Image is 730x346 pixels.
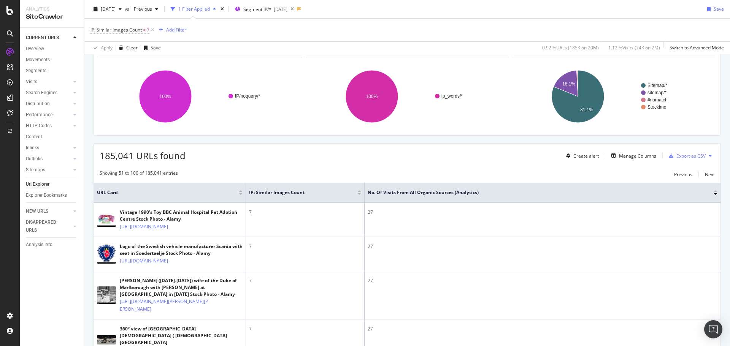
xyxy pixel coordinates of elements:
button: [DATE] [90,3,125,15]
svg: A chart. [306,63,507,130]
div: 27 [368,209,717,216]
div: Export as CSV [676,153,706,159]
text: IP/noquery/* [235,93,260,99]
text: 100% [366,94,378,99]
a: [URL][DOMAIN_NAME] [120,223,168,231]
div: Overview [26,45,44,53]
div: Clear [126,44,138,51]
img: main image [97,335,116,344]
div: Url Explorer [26,180,49,188]
span: No. of Visits from All Organic Sources (Analytics) [368,189,702,196]
button: Segment:IP/*[DATE] [232,3,287,15]
div: Next [705,171,715,178]
button: Apply [90,42,113,54]
div: Search Engines [26,89,57,97]
div: Save [151,44,161,51]
text: #nomatch [647,97,668,103]
text: Sitemap/* [647,83,667,88]
div: Explorer Bookmarks [26,191,67,199]
div: Open Intercom Messenger [704,320,722,338]
svg: A chart. [512,63,713,130]
div: 7 [249,325,361,332]
a: [URL][DOMAIN_NAME][PERSON_NAME][PERSON_NAME] [120,298,209,313]
button: Switch to Advanced Mode [667,42,724,54]
img: main image [97,244,116,264]
div: Create alert [573,153,599,159]
div: SiteCrawler [26,13,78,21]
div: 1.12 % Visits ( 24K on 2M ) [608,44,660,51]
button: Save [141,42,161,54]
a: Outlinks [26,155,71,163]
button: Export as CSV [666,150,706,162]
button: Add Filter [156,25,186,35]
button: Create alert [563,150,599,162]
button: Save [704,3,724,15]
div: Segments [26,67,46,75]
span: = [143,27,146,33]
a: Performance [26,111,71,119]
button: Next [705,170,715,179]
a: [URL][DOMAIN_NAME] [120,257,168,265]
span: 185,041 URLs found [100,149,186,162]
a: Url Explorer [26,180,79,188]
div: Save [714,6,724,12]
img: main image [97,286,116,304]
div: 1 Filter Applied [178,6,210,12]
span: Segment: IP/* [243,6,271,13]
div: Add Filter [166,27,186,33]
span: IP: Similar Images Count [90,27,142,33]
div: NEW URLS [26,207,48,215]
img: main image [97,213,116,227]
div: Inlinks [26,144,39,152]
a: DISAPPEARED URLS [26,218,71,234]
text: Stockimo [647,104,667,110]
div: Movements [26,56,50,64]
div: 27 [368,243,717,250]
div: Manage Columns [619,153,656,159]
span: IP: Similar Images Count [249,189,346,196]
text: 18.1% [562,81,575,87]
span: vs [125,6,131,12]
div: Showing 51 to 100 of 185,041 entries [100,170,178,179]
a: CURRENT URLS [26,34,71,42]
text: 81.1% [581,107,594,112]
a: Inlinks [26,144,71,152]
button: Previous [131,3,161,15]
span: Previous [131,6,152,12]
div: Previous [674,171,692,178]
a: Distribution [26,100,71,108]
div: 27 [368,277,717,284]
div: [DATE] [274,6,287,13]
div: times [219,5,225,13]
div: Visits [26,78,37,86]
div: 360° view of [GEOGRAPHIC_DATA][DEMOGRAPHIC_DATA] ( [DEMOGRAPHIC_DATA][GEOGRAPHIC_DATA] [120,325,243,346]
div: Switch to Advanced Mode [670,44,724,51]
a: Sitemaps [26,166,71,174]
div: HTTP Codes [26,122,52,130]
a: Analysis Info [26,241,79,249]
div: 0.92 % URLs ( 185K on 20M ) [542,44,599,51]
button: Previous [674,170,692,179]
a: Visits [26,78,71,86]
div: Distribution [26,100,50,108]
a: HTTP Codes [26,122,71,130]
a: Content [26,133,79,141]
svg: A chart. [100,63,300,130]
div: DISAPPEARED URLS [26,218,64,234]
button: 1 Filter Applied [168,3,219,15]
text: ip_words/* [441,93,463,99]
span: 7 [147,25,149,35]
div: Apply [101,44,113,51]
div: Sitemaps [26,166,45,174]
div: CURRENT URLS [26,34,59,42]
div: Content [26,133,42,141]
span: URL Card [97,189,237,196]
a: NEW URLS [26,207,71,215]
div: Outlinks [26,155,43,163]
text: sitemap/* [647,90,667,95]
a: Movements [26,56,79,64]
a: Overview [26,45,79,53]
